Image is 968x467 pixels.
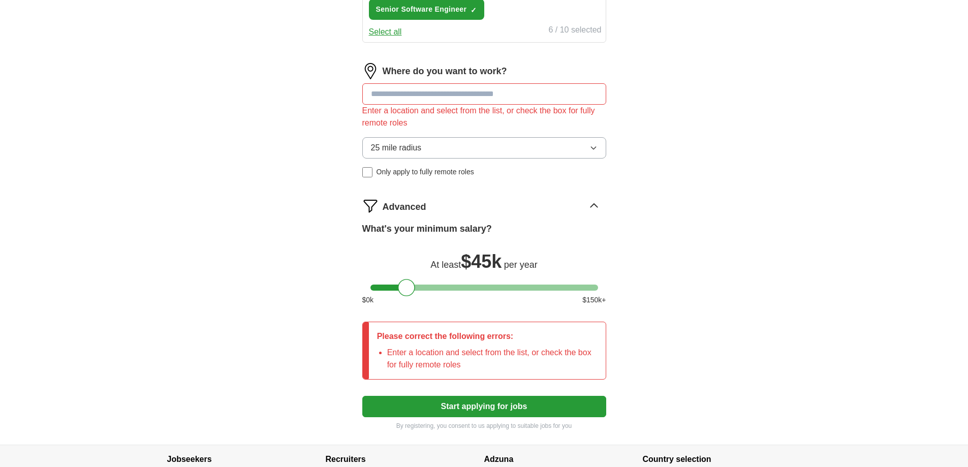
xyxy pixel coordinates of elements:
[369,26,402,38] button: Select all
[362,63,379,79] img: location.png
[376,4,467,15] span: Senior Software Engineer
[371,142,422,154] span: 25 mile radius
[377,330,598,343] p: Please correct the following errors:
[548,24,601,38] div: 6 / 10 selected
[362,396,606,417] button: Start applying for jobs
[582,295,606,305] span: $ 150 k+
[362,167,372,177] input: Only apply to fully remote roles
[471,6,477,14] span: ✓
[504,260,538,270] span: per year
[362,421,606,430] p: By registering, you consent to us applying to suitable jobs for you
[461,251,502,272] span: $ 45k
[362,222,492,236] label: What's your minimum salary?
[387,347,598,371] li: Enter a location and select from the list, or check the box for fully remote roles
[362,295,374,305] span: $ 0 k
[362,137,606,159] button: 25 mile radius
[430,260,461,270] span: At least
[362,105,606,129] div: Enter a location and select from the list, or check the box for fully remote roles
[383,65,507,78] label: Where do you want to work?
[362,198,379,214] img: filter
[383,200,426,214] span: Advanced
[377,167,474,177] span: Only apply to fully remote roles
